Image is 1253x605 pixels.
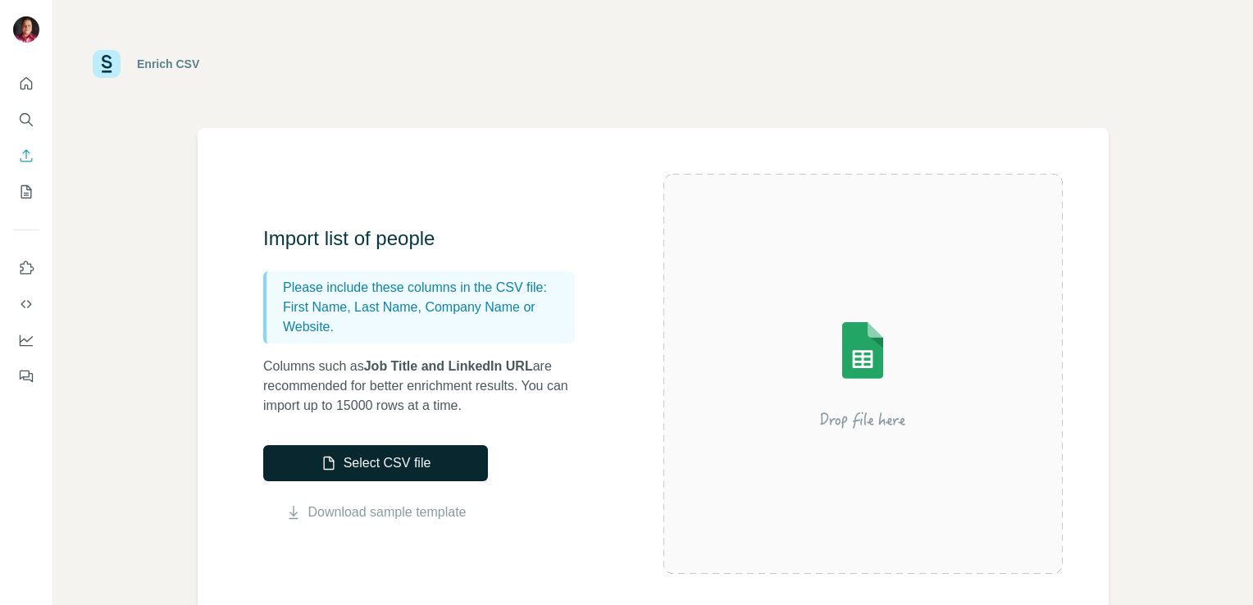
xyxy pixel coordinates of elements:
[283,298,568,337] p: First Name, Last Name, Company Name or Website.
[263,503,488,522] button: Download sample template
[13,69,39,98] button: Quick start
[13,289,39,319] button: Use Surfe API
[13,177,39,207] button: My lists
[13,362,39,391] button: Feedback
[263,225,591,252] h3: Import list of people
[13,105,39,134] button: Search
[13,325,39,355] button: Dashboard
[93,50,121,78] img: Surfe Logo
[308,503,467,522] a: Download sample template
[283,278,568,298] p: Please include these columns in the CSV file:
[13,16,39,43] img: Avatar
[13,253,39,283] button: Use Surfe on LinkedIn
[263,357,591,416] p: Columns such as are recommended for better enrichment results. You can import up to 15000 rows at...
[263,445,488,481] button: Select CSV file
[715,275,1010,472] img: Surfe Illustration - Drop file here or select below
[137,56,199,72] div: Enrich CSV
[13,141,39,171] button: Enrich CSV
[364,359,533,373] span: Job Title and LinkedIn URL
